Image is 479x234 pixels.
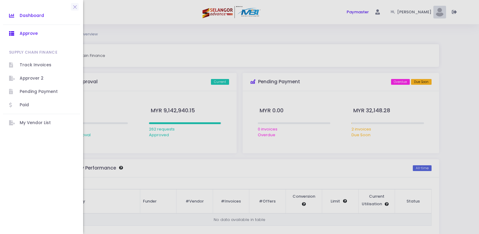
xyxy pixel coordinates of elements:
[20,74,74,82] span: Approver 2
[3,72,80,85] a: Approver 2
[20,119,74,127] span: My Vendor List
[20,101,74,109] span: Paid
[20,12,74,20] span: Dashboard
[3,98,80,112] a: Paid
[20,30,74,38] span: Approve
[3,9,80,22] a: Dashboard
[20,88,74,96] span: Pending Payment
[3,27,80,40] a: Approve
[9,46,57,58] h2: Supply Chain Finance
[3,116,80,130] a: My Vendor List
[20,61,74,69] span: Track Invoices
[3,58,80,72] a: Track Invoices
[3,85,80,98] a: Pending Payment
